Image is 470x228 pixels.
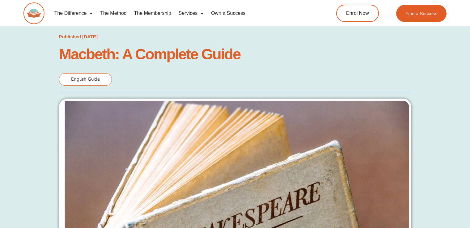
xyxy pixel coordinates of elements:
[207,6,249,20] a: Own a Success
[59,47,411,61] h1: Macbeth: A Complete Guide
[59,32,98,41] a: Published [DATE]
[59,34,81,39] span: Published
[130,6,175,20] a: The Membership
[82,34,98,39] time: [DATE]
[51,6,312,20] nav: Menu
[396,5,447,22] a: Find a Success
[51,6,97,20] a: The Difference
[71,76,100,82] span: English Guide
[336,5,379,22] a: Enrol Now
[175,6,207,20] a: Services
[346,11,369,16] span: Enrol Now
[96,6,130,20] a: The Method
[405,11,437,16] span: Find a Success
